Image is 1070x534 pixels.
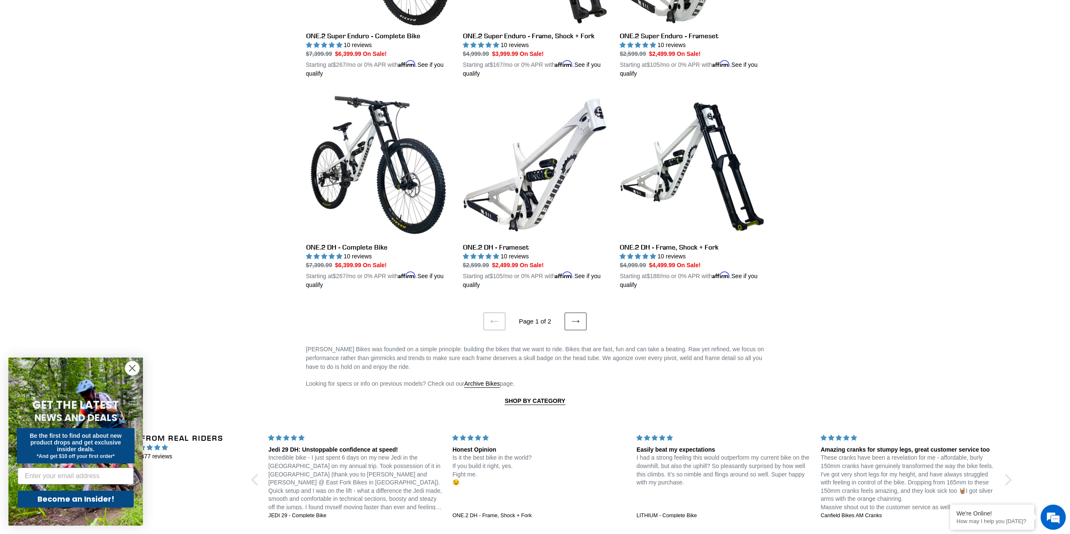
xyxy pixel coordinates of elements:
div: 5 stars [452,434,626,442]
p: How may I help you today? [956,518,1028,524]
li: Page 1 of 2 [507,317,563,326]
button: Close dialog [125,361,140,376]
a: JEDI 29 - Complete Bike [268,512,442,520]
div: 5 stars [821,434,995,442]
a: Archive Bikes [464,380,500,388]
div: Jedi 29 DH: Unstoppable confidence at speed! [268,446,442,454]
a: ONE.2 DH - Frame, Shock + Fork [452,512,626,520]
span: Looking for specs or info on previous models? Check out our page. [306,380,515,388]
p: [PERSON_NAME] Bikes was founded on a simple principle: building the bikes that we want to ride. B... [306,345,764,371]
p: Incredible bike - I just spent 6 days on my new Jedi in the [GEOGRAPHIC_DATA] on my annual trip. ... [268,454,442,511]
a: Canfield Bikes AM Cranks [821,512,995,520]
div: Honest Opinion [452,446,626,454]
div: Easily beat my expectations [637,446,811,454]
div: We're Online! [956,510,1028,517]
p: I had a strong feeling this would outperform my current bike on the downhill, but also the uphill... [637,454,811,487]
p: Is it the best bike in the world? If you build it right, yes. Fight me. 😉 [452,454,626,487]
div: 5 stars [268,434,442,442]
div: Amazing cranks for stumpy legs, great customer service too [821,446,995,454]
span: Be the first to find out about new product drops and get exclusive insider deals. [30,432,122,452]
span: GET THE LATEST [32,397,119,413]
div: 5 stars [637,434,811,442]
p: These cranks have been a revelation for me - affordable, burly 150mm cranks have genuinely transf... [821,454,995,511]
button: Become an Insider! [18,491,134,508]
span: NEWS AND DEALS [34,411,117,424]
span: *And get $10 off your first order* [37,453,114,459]
a: LITHIUM - Complete Bike [637,512,811,520]
a: SHOP BY CATEGORY [505,397,565,405]
input: Enter your email address [18,468,134,484]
